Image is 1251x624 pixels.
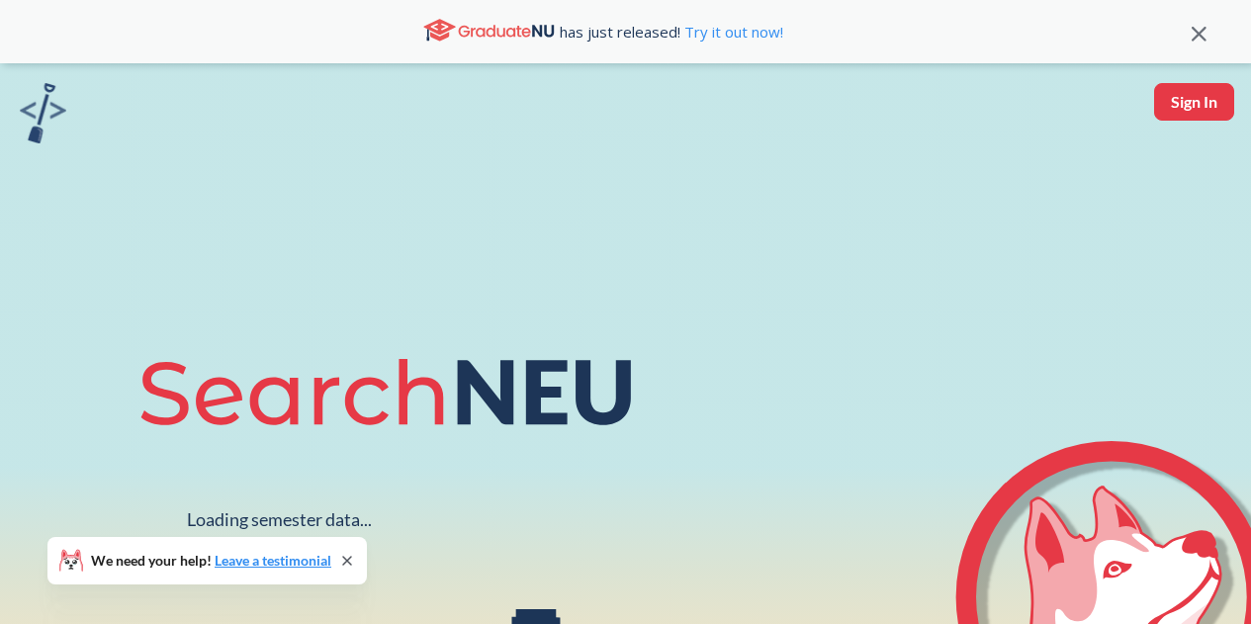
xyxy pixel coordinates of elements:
a: Try it out now! [680,22,783,42]
span: We need your help! [91,554,331,568]
button: Sign In [1154,83,1234,121]
img: sandbox logo [20,83,66,143]
span: has just released! [560,21,783,43]
div: Loading semester data... [187,508,372,531]
a: Leave a testimonial [215,552,331,569]
a: sandbox logo [20,83,66,149]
